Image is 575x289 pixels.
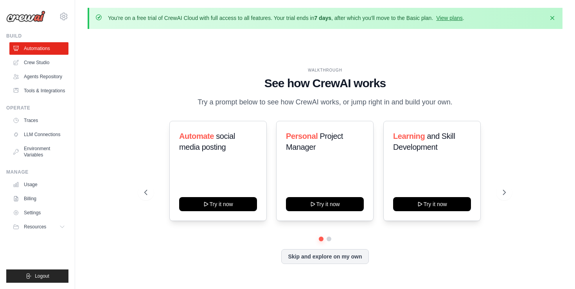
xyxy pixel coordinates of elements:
[6,11,45,22] img: Logo
[9,42,68,55] a: Automations
[9,84,68,97] a: Tools & Integrations
[9,128,68,141] a: LLM Connections
[6,169,68,175] div: Manage
[24,224,46,230] span: Resources
[6,269,68,283] button: Logout
[536,251,575,289] iframe: Chat Widget
[9,70,68,83] a: Agents Repository
[6,33,68,39] div: Build
[9,56,68,69] a: Crew Studio
[281,249,368,264] button: Skip and explore on my own
[286,132,318,140] span: Personal
[393,197,471,211] button: Try it now
[179,132,235,151] span: social media posting
[9,221,68,233] button: Resources
[6,105,68,111] div: Operate
[393,132,455,151] span: and Skill Development
[9,114,68,127] a: Traces
[9,178,68,191] a: Usage
[194,97,456,108] p: Try a prompt below to see how CrewAI works, or jump right in and build your own.
[9,192,68,205] a: Billing
[9,206,68,219] a: Settings
[144,76,505,90] h1: See how CrewAI works
[314,15,331,21] strong: 7 days
[393,132,425,140] span: Learning
[179,197,257,211] button: Try it now
[108,14,464,22] p: You're on a free trial of CrewAI Cloud with full access to all features. Your trial ends in , aft...
[286,197,364,211] button: Try it now
[436,15,462,21] a: View plans
[286,132,343,151] span: Project Manager
[9,142,68,161] a: Environment Variables
[179,132,214,140] span: Automate
[144,67,505,73] div: WALKTHROUGH
[35,273,49,279] span: Logout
